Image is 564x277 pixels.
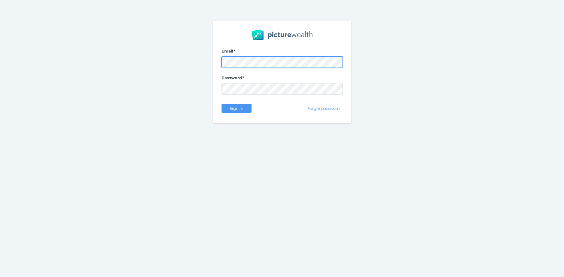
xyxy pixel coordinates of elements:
[304,104,342,113] button: Forgot password
[227,106,246,111] span: Sign in
[222,49,343,56] label: Email
[222,104,252,113] button: Sign in
[222,75,343,83] label: Password
[252,29,312,40] img: PW
[305,106,342,111] span: Forgot password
